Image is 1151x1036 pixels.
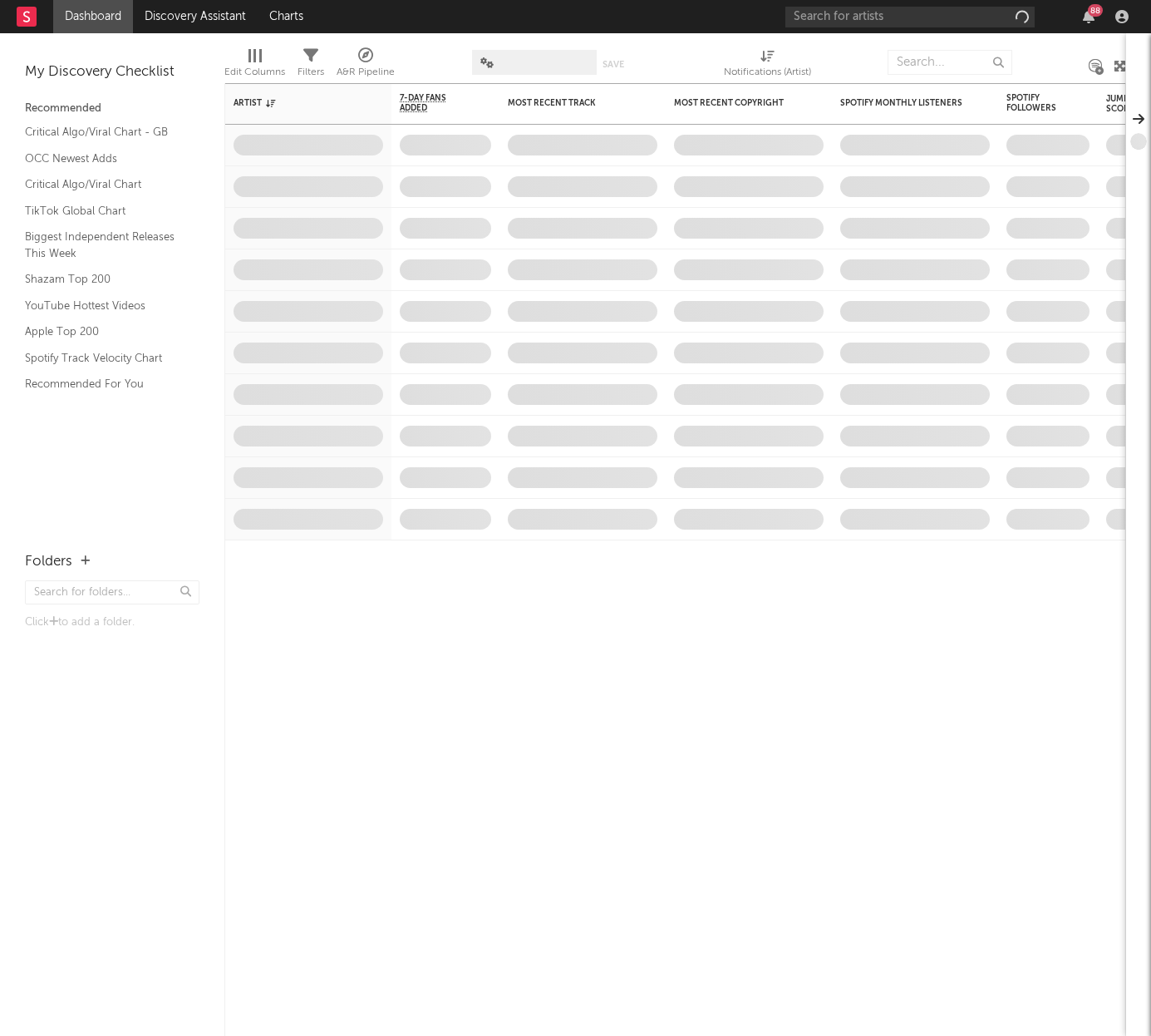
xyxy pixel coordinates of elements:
[724,42,811,90] div: Notifications (Artist)
[224,42,285,90] div: Edit Columns
[25,99,199,119] div: Recommended
[337,42,395,90] div: A&R Pipeline
[25,613,199,633] div: Click to add a folder.
[25,123,183,141] a: Critical Algo/Viral Chart - GB
[25,175,183,194] a: Critical Algo/Viral Chart
[1006,93,1065,113] div: Spotify Followers
[840,98,965,108] div: Spotify Monthly Listeners
[234,98,358,108] div: Artist
[298,42,324,90] div: Filters
[25,150,183,168] a: OCC Newest Adds
[298,62,324,82] div: Filters
[1083,10,1094,23] button: 88
[25,552,72,572] div: Folders
[25,202,183,220] a: TikTok Global Chart
[224,62,285,82] div: Edit Columns
[25,580,199,604] input: Search for folders...
[25,375,183,393] a: Recommended For You
[400,93,466,113] span: 7-Day Fans Added
[603,60,624,69] button: Save
[337,62,395,82] div: A&R Pipeline
[1088,4,1103,17] div: 88
[785,7,1035,27] input: Search for artists
[508,98,632,108] div: Most Recent Track
[674,98,799,108] div: Most Recent Copyright
[25,297,183,315] a: YouTube Hottest Videos
[25,349,183,368] a: Spotify Track Velocity Chart
[724,62,811,82] div: Notifications (Artist)
[25,323,183,341] a: Apple Top 200
[25,270,183,289] a: Shazam Top 200
[25,228,183,262] a: Biggest Independent Releases This Week
[25,62,199,82] div: My Discovery Checklist
[1106,94,1148,114] div: Jump Score
[888,50,1012,75] input: Search...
